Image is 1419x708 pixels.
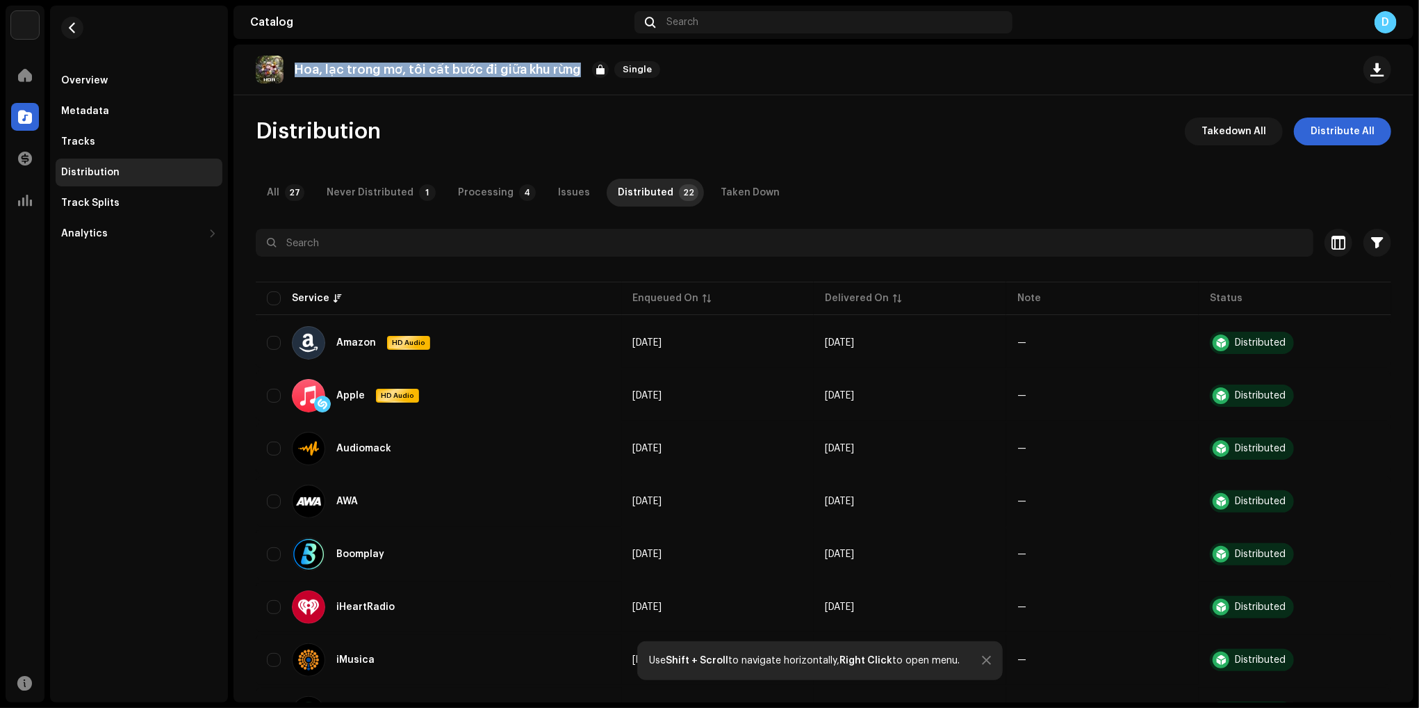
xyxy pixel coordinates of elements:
[56,67,222,95] re-m-nav-item: Overview
[633,444,662,453] span: Oct 8, 2025
[839,656,892,666] strong: Right Click
[336,338,376,348] div: Amazon
[336,549,384,559] div: Boomplay
[1235,497,1286,506] div: Distributed
[458,179,514,207] div: Processing
[336,602,395,612] div: iHeartRadio
[825,444,854,453] span: Oct 8, 2025
[61,228,108,239] div: Analytics
[825,338,854,348] span: Oct 8, 2025
[618,179,673,207] div: Distributed
[256,56,284,83] img: a2782a26-fbeb-421a-bcdb-6f10170290b9
[1201,118,1266,145] span: Takedown All
[633,497,662,506] span: Oct 8, 2025
[388,338,429,348] span: HD Audio
[825,602,854,612] span: Oct 8, 2025
[56,97,222,125] re-m-nav-item: Metadata
[649,655,960,666] div: Use to navigate horizontally, to open menu.
[633,338,662,348] span: Oct 8, 2025
[1017,444,1026,453] re-a-table-badge: —
[336,391,365,401] div: Apple
[1235,655,1286,665] div: Distributed
[336,444,391,453] div: Audiomack
[519,184,536,201] p-badge: 4
[61,136,95,147] div: Tracks
[56,220,222,248] re-m-nav-dropdown: Analytics
[614,61,660,78] span: Single
[285,184,304,201] p-badge: 27
[1235,602,1286,612] div: Distributed
[1017,338,1026,348] re-a-table-badge: —
[56,159,222,186] re-m-nav-item: Distribution
[721,179,780,207] div: Taken Down
[61,106,109,117] div: Metadata
[633,291,699,305] div: Enqueued On
[825,291,889,305] div: Delivered On
[679,184,698,201] p-badge: 22
[1185,118,1283,145] button: Takedown All
[633,655,662,665] span: Oct 8, 2025
[61,167,120,178] div: Distribution
[633,391,662,401] span: Oct 8, 2025
[825,497,854,506] span: Oct 8, 2025
[1375,11,1397,33] div: D
[558,179,590,207] div: Issues
[292,291,329,305] div: Service
[1235,338,1286,348] div: Distributed
[1235,444,1286,453] div: Distributed
[61,198,120,209] div: Track Splits
[1017,602,1026,612] re-a-table-badge: —
[336,497,358,506] div: AWA
[1017,391,1026,401] re-a-table-badge: —
[633,602,662,612] span: Oct 8, 2025
[825,549,854,559] span: Oct 8, 2025
[256,118,381,145] span: Distribution
[56,189,222,217] re-m-nav-item: Track Splits
[11,11,39,39] img: de0d2825-999c-4937-b35a-9adca56ee094
[327,179,413,207] div: Never Distributed
[1294,118,1391,145] button: Distribute All
[1017,655,1026,665] re-a-table-badge: —
[1235,391,1286,401] div: Distributed
[256,229,1313,257] input: Search
[666,656,728,666] strong: Shift + Scroll
[56,128,222,156] re-m-nav-item: Tracks
[1311,118,1375,145] span: Distribute All
[1017,497,1026,506] re-a-table-badge: —
[667,17,699,28] span: Search
[250,17,629,28] div: Catalog
[295,63,581,77] p: Hoa, lạc trong mơ, tôi cất bước đi giữa khu rừng
[1235,549,1286,559] div: Distributed
[61,75,108,86] div: Overview
[825,391,854,401] span: Oct 8, 2025
[336,655,375,665] div: iMusica
[419,184,436,201] p-badge: 1
[633,549,662,559] span: Oct 8, 2025
[1017,549,1026,559] re-a-table-badge: —
[377,391,418,401] span: HD Audio
[267,179,279,207] div: All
